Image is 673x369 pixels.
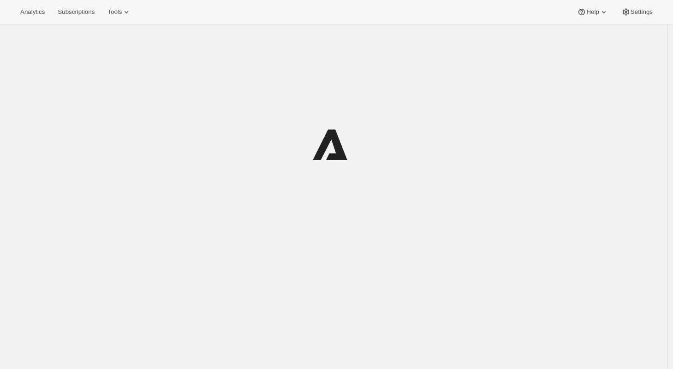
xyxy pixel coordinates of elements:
span: Settings [631,8,653,16]
button: Help [572,6,613,18]
span: Help [586,8,599,16]
span: Tools [107,8,122,16]
button: Analytics [15,6,50,18]
span: Subscriptions [58,8,95,16]
button: Subscriptions [52,6,100,18]
button: Tools [102,6,137,18]
button: Settings [616,6,658,18]
span: Analytics [20,8,45,16]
